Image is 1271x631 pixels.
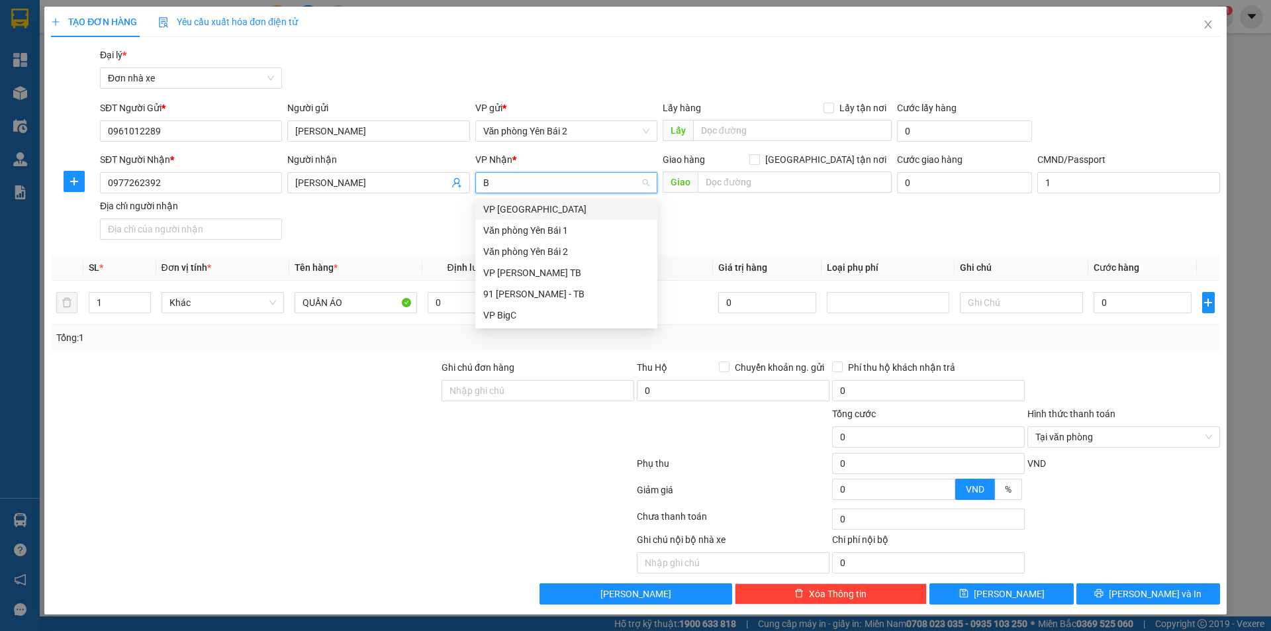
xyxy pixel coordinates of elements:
input: Cước giao hàng [897,172,1032,193]
label: Hình thức thanh toán [1027,409,1115,419]
input: Dọc đường [693,120,892,141]
span: Tại văn phòng [1035,427,1212,447]
span: close [1203,19,1213,30]
button: [PERSON_NAME] [540,583,732,605]
div: Văn phòng Yên Bái 1 [483,223,649,238]
button: plus [64,171,85,192]
span: Xóa Thông tin [809,587,867,601]
label: Ghi chú đơn hàng [442,362,514,373]
span: VND [966,484,984,495]
span: Lấy hàng [663,103,701,113]
span: [GEOGRAPHIC_DATA] tận nơi [760,152,892,167]
div: Người gửi [287,101,469,115]
div: VP BigC [483,308,649,322]
span: [PERSON_NAME] [974,587,1045,601]
li: Hotline: 19001155 [124,49,553,66]
input: Nhập ghi chú [637,552,829,573]
span: Giao hàng [663,154,705,165]
input: Dọc đường [698,171,892,193]
input: Địa chỉ của người nhận [100,218,282,240]
span: VND [1027,458,1046,469]
input: Ghi chú đơn hàng [442,380,634,401]
span: save [959,589,968,599]
span: % [1005,484,1012,495]
div: CMND/Passport [1037,152,1219,167]
div: VP [GEOGRAPHIC_DATA] [483,202,649,217]
div: VP [PERSON_NAME] TB [483,266,649,280]
input: Ghi Chú [960,292,1082,313]
th: Loại phụ phí [822,255,955,281]
img: logo.jpg [17,17,83,83]
span: VP Nhận [475,154,512,165]
div: Chi phí nội bộ [832,532,1025,552]
div: Ghi chú nội bộ nhà xe [637,532,829,552]
button: deleteXóa Thông tin [735,583,927,605]
img: icon [158,17,169,28]
div: 91 Đặng Nghiễm - TB [475,283,657,305]
div: Chưa thanh toán [635,509,831,532]
span: SL [89,262,99,273]
div: VP Ninh Bình [475,199,657,220]
span: Yêu cầu xuất hóa đơn điện tử [158,17,298,27]
div: Văn phòng Yên Bái 1 [475,220,657,241]
button: plus [1202,292,1215,313]
span: Tên hàng [295,262,338,273]
span: printer [1094,589,1104,599]
div: SĐT Người Gửi [100,101,282,115]
input: Cước lấy hàng [897,121,1032,142]
button: Close [1190,7,1227,44]
span: plus [51,17,60,26]
label: Cước giao hàng [897,154,963,165]
li: Số 10 ngõ 15 Ngọc Hồi, Q.[PERSON_NAME], [GEOGRAPHIC_DATA] [124,32,553,49]
span: Lấy [663,120,693,141]
span: Cước hàng [1094,262,1139,273]
span: Chuyển khoản ng. gửi [730,360,829,375]
span: TẠO ĐƠN HÀNG [51,17,137,27]
div: Văn phòng Yên Bái 2 [483,244,649,259]
span: Khác [169,293,276,313]
div: Tổng: 1 [56,330,491,345]
span: Văn phòng Yên Bái 2 [483,121,649,141]
div: Văn phòng Yên Bái 2 [475,241,657,262]
span: user-add [451,177,462,188]
b: GỬI : Văn phòng Yên Bái 2 [17,96,232,118]
th: Ghi chú [955,255,1088,281]
div: VP BigC [475,305,657,326]
div: Giảm giá [635,483,831,506]
span: [PERSON_NAME] và In [1109,587,1201,601]
span: Lấy tận nơi [834,101,892,115]
span: Đại lý [100,50,126,60]
span: Phí thu hộ khách nhận trả [843,360,961,375]
span: Thu Hộ [637,362,667,373]
input: 0 [718,292,817,313]
span: plus [64,176,84,187]
div: Người nhận [287,152,469,167]
div: VP gửi [475,101,657,115]
button: save[PERSON_NAME] [929,583,1073,605]
span: Giá trị hàng [718,262,767,273]
div: Phụ thu [635,456,831,479]
input: VD: Bàn, Ghế [295,292,417,313]
div: SĐT Người Nhận [100,152,282,167]
span: delete [794,589,804,599]
span: Định lượng [447,262,494,273]
div: VP Trần Phú TB [475,262,657,283]
button: delete [56,292,77,313]
span: [PERSON_NAME] [600,587,671,601]
div: Địa chỉ người nhận [100,199,282,213]
span: plus [1203,297,1214,308]
div: 91 [PERSON_NAME] - TB [483,287,649,301]
span: Tổng cước [832,409,876,419]
span: Đơn vị tính [162,262,211,273]
label: Cước lấy hàng [897,103,957,113]
button: printer[PERSON_NAME] và In [1076,583,1220,605]
span: Giao [663,171,698,193]
span: Đơn nhà xe [108,68,274,88]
